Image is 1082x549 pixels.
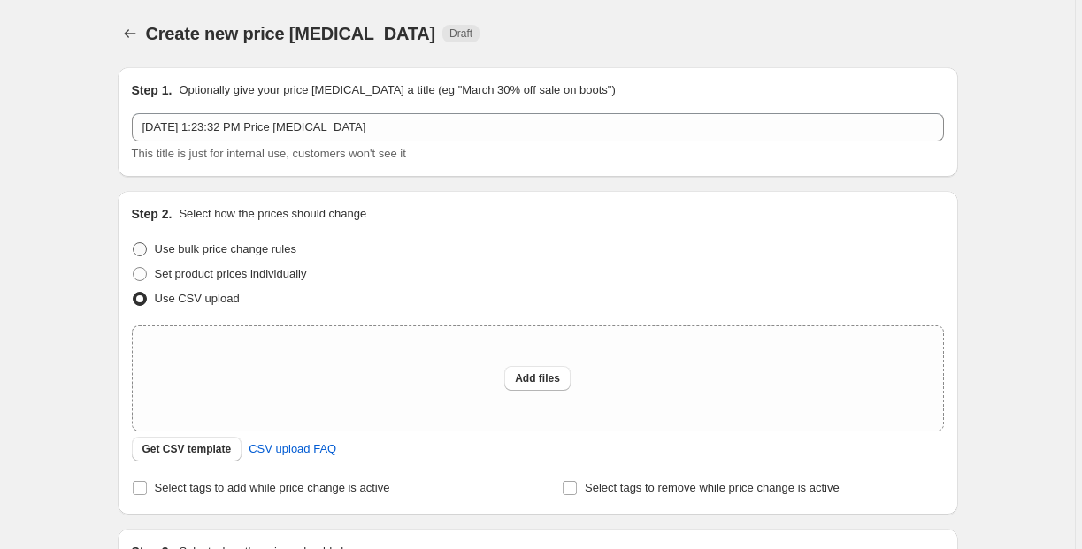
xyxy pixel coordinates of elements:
[146,24,436,43] span: Create new price [MEDICAL_DATA]
[249,440,336,458] span: CSV upload FAQ
[585,481,840,494] span: Select tags to remove while price change is active
[449,27,472,41] span: Draft
[132,205,173,223] h2: Step 2.
[155,267,307,280] span: Set product prices individually
[132,81,173,99] h2: Step 1.
[132,147,406,160] span: This title is just for internal use, customers won't see it
[118,21,142,46] button: Price change jobs
[132,437,242,461] button: Get CSV template
[132,113,944,141] input: 30% off holiday sale
[142,442,232,456] span: Get CSV template
[238,435,347,463] a: CSV upload FAQ
[155,242,296,255] span: Use bulk price change rules
[179,205,366,223] p: Select how the prices should change
[504,366,571,391] button: Add files
[155,481,390,494] span: Select tags to add while price change is active
[515,371,560,385] span: Add files
[155,292,240,305] span: Use CSV upload
[179,81,615,99] p: Optionally give your price [MEDICAL_DATA] a title (eg "March 30% off sale on boots")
